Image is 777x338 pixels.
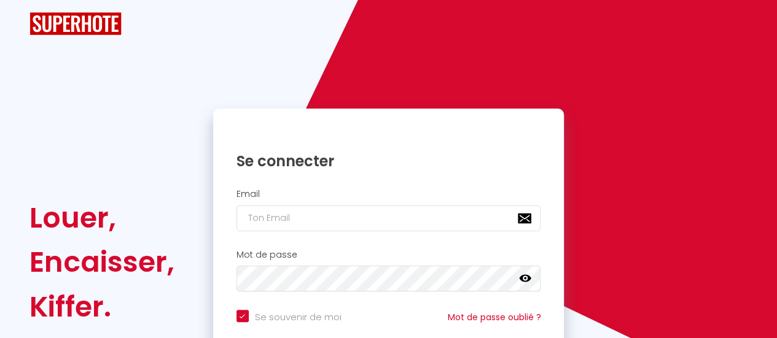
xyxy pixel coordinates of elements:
[236,205,541,231] input: Ton Email
[29,240,174,284] div: Encaisser,
[236,250,541,260] h2: Mot de passe
[447,311,541,323] a: Mot de passe oublié ?
[236,152,541,171] h1: Se connecter
[29,12,122,35] img: SuperHote logo
[29,285,174,329] div: Kiffer.
[236,189,541,199] h2: Email
[29,196,174,240] div: Louer,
